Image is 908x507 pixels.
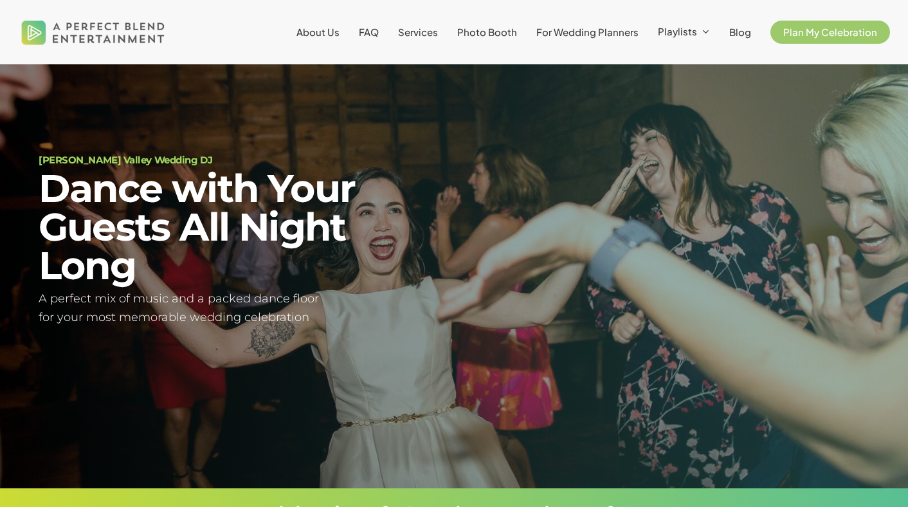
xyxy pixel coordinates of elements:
a: Photo Booth [457,27,517,37]
a: For Wedding Planners [536,27,639,37]
a: Blog [729,27,751,37]
a: Playlists [658,26,710,38]
a: Services [398,27,438,37]
span: Services [398,26,438,38]
h2: Dance with Your Guests All Night Long [39,169,438,285]
span: Plan My Celebration [783,26,877,38]
a: About Us [296,27,340,37]
a: FAQ [359,27,379,37]
h5: A perfect mix of music and a packed dance floor for your most memorable wedding celebration [39,290,438,327]
span: About Us [296,26,340,38]
span: Photo Booth [457,26,517,38]
span: FAQ [359,26,379,38]
span: Playlists [658,25,697,37]
span: For Wedding Planners [536,26,639,38]
span: Blog [729,26,751,38]
img: A Perfect Blend Entertainment [18,9,168,55]
a: Plan My Celebration [770,27,890,37]
h1: [PERSON_NAME] Valley Wedding DJ [39,155,438,165]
